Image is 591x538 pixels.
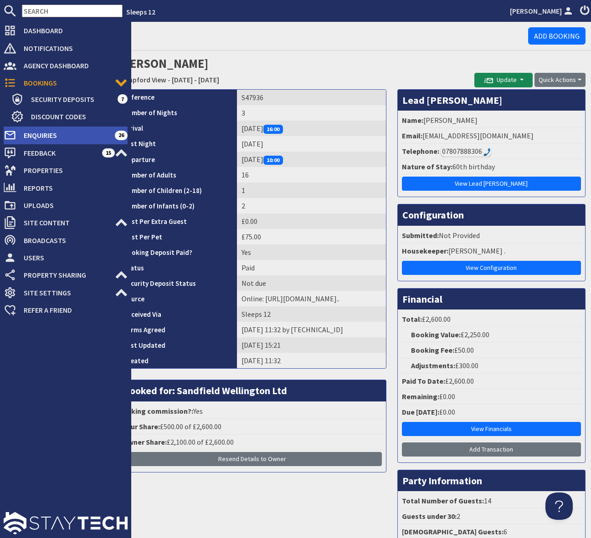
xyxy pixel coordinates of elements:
[11,92,128,107] a: Security Deposits 7
[398,289,585,310] h3: Financial
[400,358,583,374] li: £300.00
[398,204,585,225] h3: Configuration
[4,250,128,265] a: Users
[16,128,115,142] span: Enquiries
[237,167,386,183] td: 16
[172,75,219,84] a: [DATE] - [DATE]
[4,163,128,178] a: Properties
[402,261,581,275] a: View Configuration
[24,92,118,107] span: Security Deposits
[400,374,583,389] li: £2,600.00
[237,244,386,260] td: Yes
[400,159,583,175] li: 60th birthday
[118,75,166,84] a: Sampford View
[119,105,237,121] th: Number of Nights
[165,327,173,334] i: Agreements were checked at the time of signing booking terms:<br>- I AGREE to let Sleeps12.com Li...
[16,41,128,56] span: Notifications
[119,353,237,368] th: Created
[123,437,167,447] strong: Owner Share:
[16,146,102,160] span: Feedback
[400,509,583,524] li: 2
[400,327,583,343] li: £2,250.00
[398,90,585,111] h3: Lead [PERSON_NAME]
[263,156,283,165] span: 10:00
[119,244,237,260] th: Booking Deposit Paid?
[402,131,422,140] strong: Email:
[237,136,386,152] td: [DATE]
[534,73,586,87] button: Quick Actions
[119,183,237,198] th: Number of Children (2-18)
[4,41,128,56] a: Notifications
[119,152,237,167] th: Departure
[411,361,455,370] strong: Adjustments:
[16,303,128,317] span: Refer a Friend
[237,105,386,121] td: 3
[483,148,491,156] img: hfpfyWBK5wQHBAGPgDf9c6qAYOxxMAAAAASUVORK5CYII=
[118,55,474,87] h2: [PERSON_NAME]
[4,181,128,195] a: Reports
[115,131,128,140] span: 26
[119,167,237,183] th: Number of Adults
[121,419,384,435] li: £500.00 of £2,600.00
[510,5,575,16] a: [PERSON_NAME]
[4,512,128,534] img: staytech_l_w-4e588a39d9fa60e82540d7cfac8cfe4b7147e857d3e8dbdfbd41c59d52db0ec4.svg
[121,404,384,419] li: Yes
[484,76,517,84] span: Update
[123,452,382,466] button: Resend Details to Owner
[402,376,445,386] strong: Paid To Date:
[16,163,128,178] span: Properties
[237,291,386,306] td: Online: https://www.google.com/url?q=https://www.sleeps12.com/properties/sampford-view/calendar&s...
[102,148,115,157] span: 15
[119,229,237,244] th: Cost Per Pet
[16,76,115,90] span: Bookings
[237,337,386,353] td: [DATE] 15:21
[218,455,286,463] span: Resend Details to Owner
[400,389,583,405] li: £0.00
[119,260,237,275] th: Status
[237,90,386,105] td: S47936
[398,470,585,491] h3: Party Information
[402,315,422,324] strong: Total:
[119,322,237,337] th: Terms Agreed
[400,343,583,358] li: £50.00
[123,422,160,431] strong: Your Share:
[16,58,128,73] span: Agency Dashboard
[441,146,491,157] div: Call: 07807888306
[263,125,283,134] span: 16:00
[402,246,448,255] strong: Housekeeper:
[4,23,128,38] a: Dashboard
[400,113,583,128] li: [PERSON_NAME]
[237,121,386,136] td: [DATE]
[400,312,583,327] li: £2,600.00
[402,162,452,171] strong: Nature of Stay:
[237,275,386,291] td: Not due
[402,407,439,416] strong: Due [DATE]:
[474,73,533,87] button: Update
[4,215,128,230] a: Site Content
[402,512,457,521] strong: Guests under 30:
[237,229,386,244] td: £75.00
[402,392,439,401] strong: Remaining:
[121,435,384,450] li: £2,100.00 of £2,600.00
[237,213,386,229] td: £0.00
[402,527,504,536] strong: [DEMOGRAPHIC_DATA] Guests:
[119,136,237,152] th: Last Night
[528,27,586,45] a: Add Booking
[123,406,193,416] strong: Taking commission?:
[411,345,454,355] strong: Booking Fee:
[168,75,170,84] span: -
[411,330,461,339] strong: Booking Value:
[119,90,237,105] th: Reference
[16,233,128,248] span: Broadcasts
[400,228,583,244] li: Not Provided
[545,492,573,520] iframe: Toggle Customer Support
[237,322,386,337] td: [DATE] 11:32 by [TECHNICAL_ID]
[16,198,128,213] span: Uploads
[119,121,237,136] th: Arrival
[118,94,128,103] span: 7
[4,58,128,73] a: Agency Dashboard
[4,233,128,248] a: Broadcasts
[16,215,115,230] span: Site Content
[16,250,128,265] span: Users
[4,198,128,213] a: Uploads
